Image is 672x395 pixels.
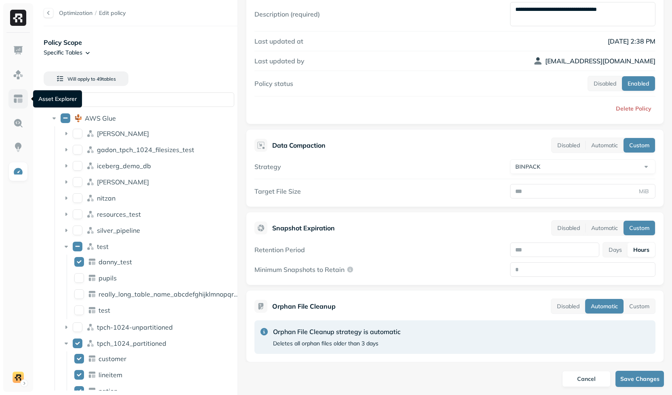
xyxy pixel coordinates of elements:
[95,76,116,82] span: 49 table s
[272,140,325,150] p: Data Compaction
[99,9,126,17] span: Edit policy
[254,79,293,88] label: Policy status
[552,138,586,153] button: Disabled
[272,223,335,233] p: Snapshot Expiration
[254,57,304,65] label: Last updated by
[624,299,655,313] button: Custom
[254,10,320,18] label: Description (required)
[13,118,23,128] img: Query Explorer
[615,371,664,387] button: Save Changes
[59,224,243,237] div: silver_pipelinesilver_pipeline
[254,187,301,195] label: Target File Size
[97,194,115,202] p: nitzan
[71,304,243,317] div: testtest
[624,138,655,153] button: Custom
[95,9,97,17] p: /
[61,113,70,123] button: AWS Glue
[586,221,624,235] button: Automatic
[97,323,173,331] p: tpch-1024-unpartitioned
[628,242,655,257] button: Hours
[74,354,84,364] button: customer
[97,130,149,138] span: [PERSON_NAME]
[44,71,128,86] button: Will apply to 49tables
[74,257,84,267] button: danny_test
[588,76,622,91] button: Disabled
[622,76,655,91] button: Enabled
[99,290,240,298] p: really_long_table_name_abcdefghijklmnopqrstuvwxyz1234567890
[97,162,151,170] p: iceberg_demo_db
[510,36,655,46] p: [DATE] 2:38 PM
[13,372,24,383] img: demo
[73,129,82,138] button: dean
[47,112,242,125] div: AWS GlueAWS Glue
[254,265,344,274] p: Minimum Snapshots to Retain
[545,56,655,66] p: [EMAIL_ADDRESS][DOMAIN_NAME]
[71,255,243,268] div: danny_testdanny_test
[59,9,92,17] a: Optimization
[33,90,82,108] div: Asset Explorer
[624,221,655,235] button: Custom
[13,69,23,80] img: Assets
[99,371,122,379] p: lineitem
[71,288,243,301] div: really_long_table_name_abcdefghijklmnopqrstuvwxyz1234567890really_long_table_name_abcdefghijklmno...
[59,176,243,188] div: lee[PERSON_NAME]
[13,94,23,104] img: Asset Explorer
[74,289,84,299] button: really_long_table_name_abcdefghijklmnopqrstuvwxyz1234567890
[97,146,194,154] span: gadon_tpch_1024_filesizes_test
[59,143,243,156] div: gadon_tpch_1024_filesizes_testgadon_tpch_1024_filesizes_test
[99,355,126,363] p: customer
[99,387,118,395] p: nation
[273,340,378,347] p: Deletes all orphan files older than 3 days
[97,210,141,218] p: resources_test
[97,130,149,138] p: dean
[13,45,23,56] img: Dashboard
[73,193,82,203] button: nitzan
[67,76,95,82] span: Will apply to
[73,161,82,171] button: iceberg_demo_db
[73,242,82,251] button: test
[272,301,336,311] p: Orphan File Cleanup
[603,242,628,257] button: Days
[97,339,166,347] p: tpch_1024_partitioned
[74,370,84,380] button: lineitem
[13,142,23,153] img: Insights
[13,166,23,177] img: Optimization
[59,159,243,172] div: iceberg_demo_dbiceberg_demo_db
[73,177,82,187] button: lee
[97,226,140,234] p: silver_pipeline
[74,305,84,315] button: test
[254,37,303,45] label: Last updated at
[99,258,132,266] p: danny_test
[59,192,243,205] div: nitzannitzan
[551,299,585,313] button: Disabled
[59,321,243,334] div: tpch-1024-unpartitionedtpch-1024-unpartitioned
[99,290,303,298] span: really_long_table_name_abcdefghijklmnopqrstuvwxyz1234567890
[59,208,243,221] div: resources_testresources_test
[99,306,110,314] p: test
[562,371,611,387] button: Cancel
[97,178,149,186] p: lee
[254,163,281,171] label: Strategy
[585,299,624,313] button: Automatic
[85,114,116,122] p: AWS Glue
[99,274,117,282] p: pupils
[273,327,401,336] p: Orphan File Cleanup strategy is automatic
[44,38,237,47] p: Policy Scope
[59,127,243,140] div: dean[PERSON_NAME]
[71,352,243,365] div: customercustomer
[552,221,586,235] button: Disabled
[73,322,82,332] button: tpch-1024-unpartitioned
[97,242,109,251] p: test
[44,49,82,56] p: Specific Tables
